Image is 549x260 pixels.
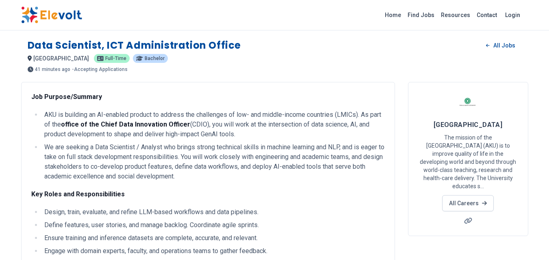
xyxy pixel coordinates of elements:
[42,233,385,243] li: Ensure training and inference datasets are complete, accurate, and relevant.
[80,120,190,128] strong: of the Chief Data Innovation Officer
[382,9,404,21] a: Home
[458,92,478,112] img: Aga khan University
[434,121,503,129] span: [GEOGRAPHIC_DATA]
[145,56,165,61] span: Bachelor
[442,195,494,211] a: All Careers
[42,110,385,139] li: AKU is building an AI-enabled product to address the challenges of low- and middle-income countri...
[28,39,241,52] h1: Data Scientist, ICT Administration Office
[33,55,89,62] span: [GEOGRAPHIC_DATA]
[418,133,518,190] p: The mission of the [GEOGRAPHIC_DATA] (AKU) is to improve quality of life in the developing world ...
[42,142,385,181] li: We are seeking a Data Scientist / Analyst who brings strong technical skills in machine learning ...
[42,220,385,230] li: Define features, user stories, and manage backlog. Coordinate agile sprints.
[42,207,385,217] li: Design, train, evaluate, and refine LLM-based workflows and data pipelines.
[61,120,79,128] strong: office
[404,9,438,21] a: Find Jobs
[31,190,125,198] strong: Key Roles and Responsibilities
[31,93,102,101] strong: Job Purpose/Summary
[473,9,500,21] a: Contact
[42,246,385,256] li: Engage with domain experts, faculty, and operations teams to gather feedback.
[105,56,126,61] span: Full-time
[21,6,82,24] img: Elevolt
[35,67,70,72] span: 41 minutes ago
[500,7,525,23] a: Login
[438,9,473,21] a: Resources
[72,67,128,72] p: - Accepting Applications
[480,39,521,52] a: All Jobs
